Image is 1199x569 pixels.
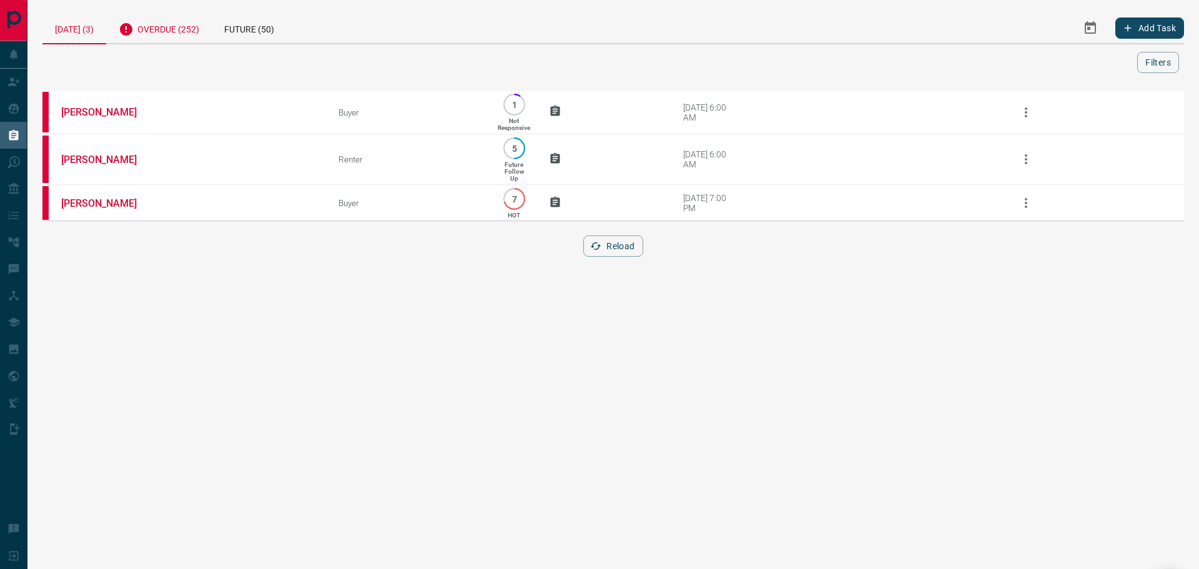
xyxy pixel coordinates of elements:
[498,117,530,131] p: Not Responsive
[61,197,155,209] a: [PERSON_NAME]
[1137,52,1179,73] button: Filters
[508,212,520,219] p: HOT
[42,136,49,183] div: property.ca
[510,100,519,109] p: 1
[338,107,479,117] div: Buyer
[683,193,736,213] div: [DATE] 7:00 PM
[42,186,49,220] div: property.ca
[338,198,479,208] div: Buyer
[106,12,212,43] div: Overdue (252)
[505,161,524,182] p: Future Follow Up
[583,235,643,257] button: Reload
[338,154,479,164] div: Renter
[510,144,519,153] p: 5
[1115,17,1184,39] button: Add Task
[61,154,155,166] a: [PERSON_NAME]
[683,102,736,122] div: [DATE] 6:00 AM
[42,12,106,44] div: [DATE] (3)
[42,92,49,132] div: property.ca
[510,194,519,204] p: 7
[61,106,155,118] a: [PERSON_NAME]
[212,12,287,43] div: Future (50)
[683,149,736,169] div: [DATE] 6:00 AM
[1075,13,1105,43] button: Select Date Range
